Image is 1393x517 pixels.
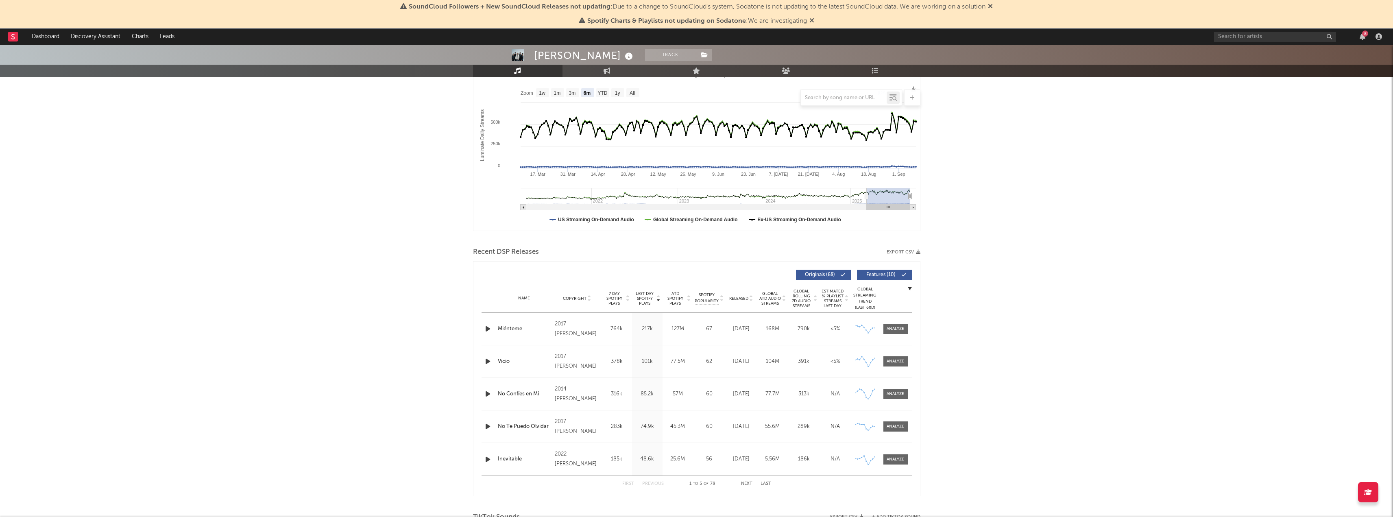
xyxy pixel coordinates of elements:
div: 127M [665,325,691,333]
div: 8 [1362,31,1368,37]
div: 56 [695,455,724,463]
span: Global Rolling 7D Audio Streams [790,289,813,308]
text: 0 [497,163,500,168]
div: 104M [759,358,786,366]
a: Miénteme [498,325,551,333]
div: [PERSON_NAME] [534,49,635,62]
text: 500k [490,120,500,124]
span: Estimated % Playlist Streams Last Day [822,289,844,308]
text: US Streaming On-Demand Audio [558,217,634,223]
button: Features(10) [857,270,912,280]
div: 790k [790,325,817,333]
text: 7. [DATE] [769,172,788,177]
div: 391k [790,358,817,366]
div: 62 [695,358,724,366]
text: 9. Jun [712,172,724,177]
a: Discovery Assistant [65,28,126,45]
div: 283k [604,423,630,431]
input: Search by song name or URL [801,95,887,101]
button: 8 [1360,33,1365,40]
button: Last [761,482,771,486]
div: 77.5M [665,358,691,366]
span: Spotify Charts & Playlists not updating on Sodatone [587,18,746,24]
div: 289k [790,423,817,431]
text: 18. Aug [861,172,876,177]
div: Name [498,295,551,301]
div: 60 [695,423,724,431]
text: 21. [DATE] [798,172,819,177]
text: 31. Mar [560,172,576,177]
div: N/A [822,423,849,431]
div: 2017 [PERSON_NAME] [555,352,599,371]
span: Originals ( 68 ) [801,273,839,277]
a: No Te Puedo Olvidar [498,423,551,431]
text: Global Streaming On-Demand Audio [653,217,737,223]
span: 7 Day Spotify Plays [604,291,625,306]
div: 85.2k [634,390,661,398]
div: 313k [790,390,817,398]
text: 28. Apr [621,172,635,177]
div: [DATE] [728,423,755,431]
button: Track [645,49,696,61]
span: ATD Spotify Plays [665,291,686,306]
div: 67 [695,325,724,333]
span: Copyright [563,296,586,301]
div: 25.6M [665,455,691,463]
text: 1. Sep [892,172,905,177]
a: Charts [126,28,154,45]
div: 1 5 78 [680,479,725,489]
div: [DATE] [728,325,755,333]
div: [DATE] [728,455,755,463]
text: Ex-US Streaming On-Demand Audio [757,217,841,223]
button: First [622,482,634,486]
span: : We are investigating [587,18,807,24]
span: of [704,482,708,486]
text: 26. May [680,172,696,177]
svg: Luminate Daily Consumption [473,68,920,231]
div: 5.56M [759,455,786,463]
div: 74.9k [634,423,661,431]
text: 4. Aug [832,172,845,177]
div: Global Streaming Trend (Last 60D) [853,286,877,311]
text: 12. May [650,172,666,177]
div: 186k [790,455,817,463]
div: 60 [695,390,724,398]
div: 168M [759,325,786,333]
div: [DATE] [728,390,755,398]
div: 316k [604,390,630,398]
div: 2017 [PERSON_NAME] [555,417,599,436]
button: Next [741,482,752,486]
div: N/A [822,455,849,463]
div: 217k [634,325,661,333]
div: 185k [604,455,630,463]
div: N/A [822,390,849,398]
button: Export CSV [887,250,920,255]
span: SoundCloud Followers + New SoundCloud Releases not updating [409,4,610,10]
text: Luminate Daily Streams [480,109,485,161]
div: 2022 [PERSON_NAME] [555,449,599,469]
span: Spotify Popularity [695,292,719,304]
span: Last Day Spotify Plays [634,291,656,306]
div: 48.6k [634,455,661,463]
div: No Confíes en Mí [498,390,551,398]
div: [DATE] [728,358,755,366]
div: <5% [822,358,849,366]
div: 57M [665,390,691,398]
span: : Due to a change to SoundCloud's system, Sodatone is not updating to the latest SoundCloud data.... [409,4,985,10]
button: Originals(68) [796,270,851,280]
text: 250k [490,141,500,146]
a: Dashboard [26,28,65,45]
a: Vicio [498,358,551,366]
a: Inevitable [498,455,551,463]
span: Dismiss [809,18,814,24]
div: 77.7M [759,390,786,398]
span: Released [729,296,748,301]
div: <5% [822,325,849,333]
text: 23. Jun [741,172,755,177]
input: Search for artists [1214,32,1336,42]
text: 14. Apr [591,172,605,177]
span: Features ( 10 ) [862,273,900,277]
span: Dismiss [988,4,993,10]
